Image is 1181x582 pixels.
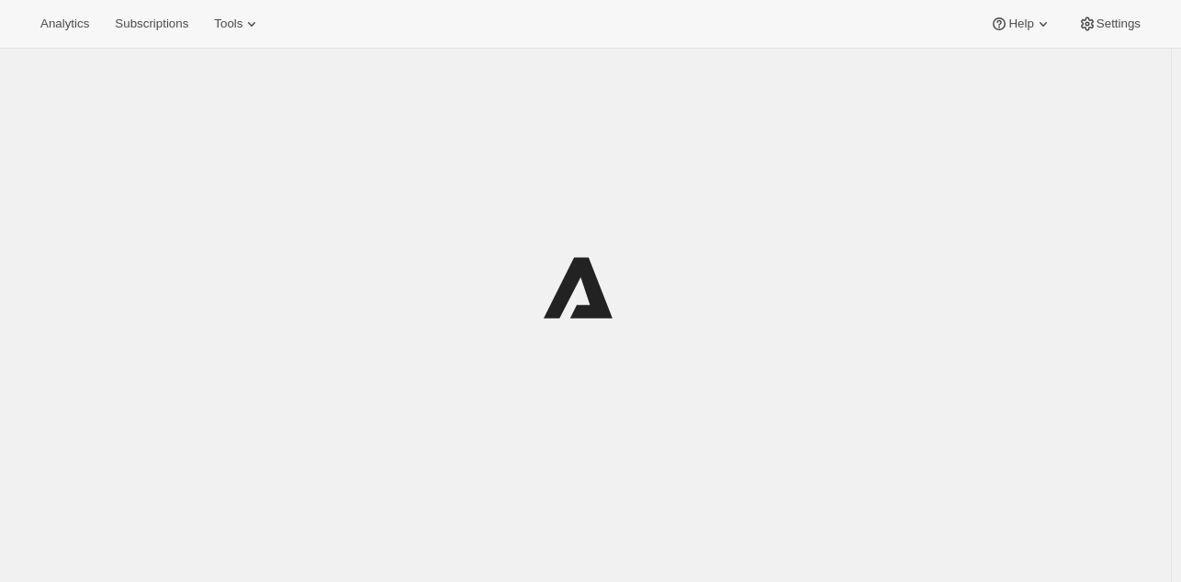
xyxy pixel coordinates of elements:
span: Tools [214,17,242,31]
button: Analytics [29,11,100,37]
button: Tools [203,11,272,37]
span: Subscriptions [115,17,188,31]
button: Subscriptions [104,11,199,37]
button: Help [979,11,1063,37]
button: Settings [1067,11,1152,37]
span: Help [1008,17,1033,31]
span: Settings [1097,17,1141,31]
span: Analytics [40,17,89,31]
